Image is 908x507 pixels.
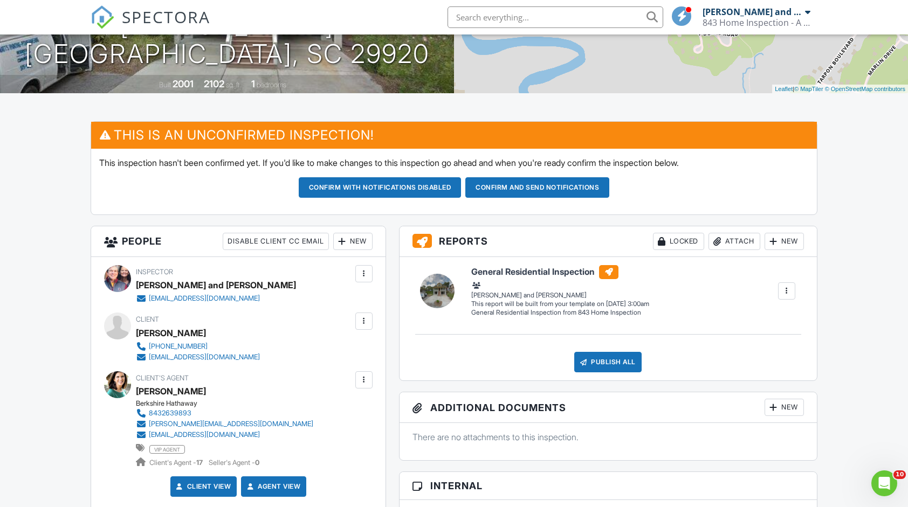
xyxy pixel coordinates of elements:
span: Inspector [136,268,173,276]
div: Berkshire Hathaway [136,399,322,408]
a: Agent View [245,481,300,492]
div: General Residential Inspection from 843 Home Inspection [471,308,649,317]
div: [EMAIL_ADDRESS][DOMAIN_NAME] [149,353,260,362]
h6: General Residential Inspection [471,265,649,279]
a: [EMAIL_ADDRESS][DOMAIN_NAME] [136,352,260,363]
span: Client's Agent - [149,459,204,467]
div: [PERSON_NAME] [136,325,206,341]
div: [PERSON_NAME][EMAIL_ADDRESS][DOMAIN_NAME] [149,420,313,428]
a: [PERSON_NAME][EMAIL_ADDRESS][DOMAIN_NAME] [136,419,313,429]
a: [EMAIL_ADDRESS][DOMAIN_NAME] [136,293,287,304]
div: 2102 [204,78,224,89]
div: [EMAIL_ADDRESS][DOMAIN_NAME] [149,294,260,303]
h3: People [91,226,385,257]
div: 1 [251,78,255,89]
div: [PHONE_NUMBER] [149,342,208,351]
span: Client [136,315,159,323]
div: New [765,399,804,416]
div: [PERSON_NAME] and [PERSON_NAME] [136,277,296,293]
img: The Best Home Inspection Software - Spectora [91,5,114,29]
h3: This is an Unconfirmed Inspection! [91,122,816,148]
a: 8432639893 [136,408,313,419]
div: [EMAIL_ADDRESS][DOMAIN_NAME] [149,430,260,439]
a: Leaflet [775,86,793,92]
span: Built [159,81,171,89]
div: Attach [708,233,760,250]
h3: Reports [400,226,817,257]
span: bedrooms [257,81,286,89]
span: sq. ft. [226,81,241,89]
div: Publish All [574,352,642,372]
span: 10 [893,470,906,479]
span: vip agent [149,445,185,454]
div: 843 Home Inspection - A division of Diakon Services Group Incorporated [703,17,810,28]
a: [PERSON_NAME] [136,383,206,399]
div: 2001 [173,78,194,89]
div: [PERSON_NAME] and [PERSON_NAME] [703,6,802,17]
span: Client's Agent [136,374,189,382]
div: New [333,233,373,250]
h3: Internal [400,472,817,500]
a: SPECTORA [91,15,210,37]
a: © OpenStreetMap contributors [825,86,905,92]
a: [EMAIL_ADDRESS][DOMAIN_NAME] [136,429,313,440]
strong: 17 [196,459,203,467]
div: Disable Client CC Email [223,233,329,250]
a: [PHONE_NUMBER] [136,341,260,352]
span: SPECTORA [122,5,210,28]
input: Search everything... [448,6,663,28]
span: Seller's Agent - [209,459,259,467]
p: There are no attachments to this inspection. [412,431,804,443]
strong: 0 [255,459,259,467]
div: [PERSON_NAME] and [PERSON_NAME] [471,280,649,300]
h3: Additional Documents [400,392,817,423]
div: 8432639893 [149,409,191,418]
div: Locked [653,233,704,250]
button: Confirm and send notifications [465,177,609,198]
p: This inspection hasn't been confirmed yet. If you'd like to make changes to this inspection go ah... [99,157,808,169]
div: | [772,85,908,94]
div: New [765,233,804,250]
a: Client View [174,481,231,492]
button: Confirm with notifications disabled [299,177,462,198]
iframe: Intercom live chat [871,470,897,496]
a: © MapTiler [794,86,823,92]
div: This report will be built from your template on [DATE] 3:00am [471,300,649,308]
